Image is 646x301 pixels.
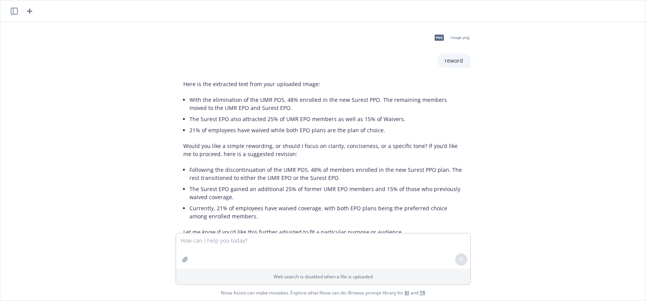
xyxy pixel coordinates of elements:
[3,285,643,301] span: Nova Assist can make mistakes. Explore what Nova can do: Browse prompt library for and
[189,113,463,125] li: The Surest EPO also attracted 25% of UMR EPO members as well as 15% of Waivers.
[450,35,469,40] span: image.png
[420,289,425,296] a: TR
[183,80,463,88] p: Here is the extracted text from your uploaded image:
[189,183,463,203] li: The Surest EPO gained an additional 25% of former UMR EPO members and 15% of those who previously...
[189,164,463,183] li: Following the discontinuation of the UMR POS, 48% of members enrolled in the new Surest PPO plan....
[189,203,463,222] li: Currently, 21% of employees have waived coverage, with both EPO plans being the preferred choice ...
[183,142,463,158] p: Would you like a simple rewording, or should I focus on clarity, conciseness, or a specific tone?...
[405,289,409,296] a: BI
[189,125,463,136] li: 21% of employees have waived while both EPO plans are the plan of choice.
[183,228,463,236] p: Let me know if you'd like this further adjusted to fit a particular purpose or audience.
[181,273,466,280] p: Web search is disabled when a file is uploaded
[430,28,471,47] div: pngimage.png
[435,35,444,40] span: png
[445,57,463,65] p: reword
[189,94,463,113] li: With the elimination of the UMR POS, 48% enrolled in the new Surest PPO. The remaining members mo...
